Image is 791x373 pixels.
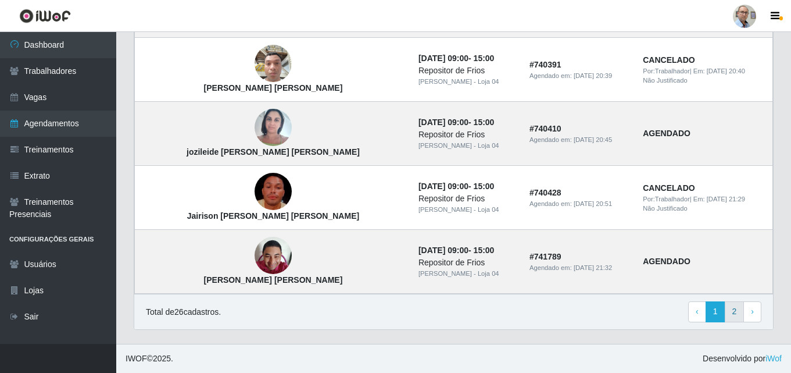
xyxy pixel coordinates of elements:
time: [DATE] 09:00 [418,54,468,63]
div: Não Justificado [643,204,765,214]
strong: # 740391 [529,60,561,69]
div: [PERSON_NAME] - Loja 04 [418,77,516,87]
div: Agendado em: [529,135,629,145]
img: CoreUI Logo [19,9,71,23]
strong: # 741789 [529,252,561,261]
div: Agendado em: [529,199,629,209]
img: jozileide soares da silva [255,103,292,152]
strong: [PERSON_NAME] [PERSON_NAME] [204,83,343,93]
strong: CANCELADO [643,183,695,193]
time: [DATE] 20:39 [574,72,612,79]
time: [DATE] 09:00 [418,118,468,127]
div: | Em: [643,194,765,204]
strong: AGENDADO [643,257,690,266]
strong: jozileide [PERSON_NAME] [PERSON_NAME] [187,147,360,157]
time: [DATE] 09:00 [418,182,468,191]
strong: # 740410 [529,124,561,133]
div: Agendado em: [529,263,629,273]
strong: - [418,118,494,127]
span: › [751,307,754,316]
span: ‹ [696,307,699,316]
div: | Em: [643,66,765,76]
img: Marcus Vinícius de Souza [255,231,292,280]
a: Previous [688,301,706,322]
div: Repositor de Frios [418,257,516,269]
div: Repositor de Frios [418,193,516,205]
time: [DATE] 20:51 [574,200,612,207]
a: iWof [765,354,782,363]
time: 15:00 [474,54,495,63]
strong: [PERSON_NAME] [PERSON_NAME] [204,275,343,285]
time: [DATE] 09:00 [418,246,468,255]
time: [DATE] 21:29 [707,196,745,203]
div: Agendado em: [529,71,629,81]
a: 1 [706,301,725,322]
strong: - [418,54,494,63]
time: [DATE] 21:32 [574,264,612,271]
a: Next [743,301,761,322]
span: © 2025 . [126,353,173,365]
strong: - [418,182,494,191]
strong: Jairison [PERSON_NAME] [PERSON_NAME] [187,211,359,221]
time: 15:00 [474,246,495,255]
strong: # 740428 [529,188,561,197]
div: [PERSON_NAME] - Loja 04 [418,205,516,215]
time: [DATE] 20:45 [574,136,612,143]
span: Desenvolvido por [703,353,782,365]
strong: CANCELADO [643,55,695,65]
p: Total de 26 cadastros. [146,306,221,318]
strong: AGENDADO [643,129,690,138]
span: Por: Trabalhador [643,68,689,74]
span: IWOF [126,354,147,363]
nav: pagination [688,301,761,322]
time: 15:00 [474,182,495,191]
time: 15:00 [474,118,495,127]
div: Não Justificado [643,76,765,86]
div: [PERSON_NAME] - Loja 04 [418,269,516,279]
time: [DATE] 20:40 [707,68,745,74]
div: [PERSON_NAME] - Loja 04 [418,141,516,151]
a: 2 [725,301,745,322]
strong: - [418,246,494,255]
span: Por: Trabalhador [643,196,689,203]
img: Jairison de Souza Pereira [255,158,292,225]
div: Repositor de Frios [418,129,516,141]
img: Fernando de Souza Oliveira [255,39,292,88]
div: Repositor de Frios [418,65,516,77]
